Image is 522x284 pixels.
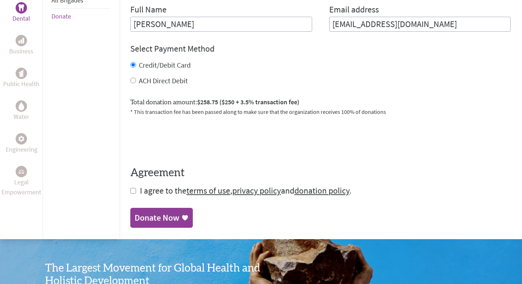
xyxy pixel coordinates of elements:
[130,43,511,54] h4: Select Payment Method
[130,167,511,179] h4: Agreement
[232,185,281,196] a: privacy policy
[130,4,167,17] label: Full Name
[18,4,24,11] img: Dental
[16,166,27,177] div: Legal Empowerment
[130,17,312,32] input: Enter Full Name
[6,144,37,154] p: Engineering
[329,4,379,17] label: Email address
[139,76,188,85] label: ACH Direct Debit
[3,79,39,89] p: Public Health
[51,12,71,20] a: Donate
[16,133,27,144] div: Engineering
[18,38,24,43] img: Business
[140,185,352,196] span: I agree to the , and .
[130,107,511,116] p: * This transaction fee has been passed along to make sure that the organization receives 100% of ...
[18,102,24,110] img: Water
[294,185,349,196] a: donation policy
[13,112,29,122] p: Water
[16,35,27,46] div: Business
[18,136,24,141] img: Engineering
[139,61,191,69] label: Credit/Debit Card
[186,185,230,196] a: terms of use
[329,17,511,32] input: Your Email
[18,70,24,77] img: Public Health
[18,169,24,174] img: Legal Empowerment
[16,100,27,112] div: Water
[12,14,30,23] p: Dental
[6,133,37,154] a: EngineeringEngineering
[130,97,299,107] label: Total donation amount:
[197,98,299,106] span: $258.75 ($250 + 3.5% transaction fee)
[130,208,193,228] a: Donate Now
[12,2,30,23] a: DentalDental
[13,100,29,122] a: WaterWater
[3,68,39,89] a: Public HealthPublic Health
[135,212,179,223] div: Donate Now
[9,46,33,56] p: Business
[16,2,27,14] div: Dental
[16,68,27,79] div: Public Health
[51,9,110,24] li: Donate
[9,35,33,56] a: BusinessBusiness
[1,177,41,197] p: Legal Empowerment
[130,125,238,152] iframe: reCAPTCHA
[1,166,41,197] a: Legal EmpowermentLegal Empowerment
